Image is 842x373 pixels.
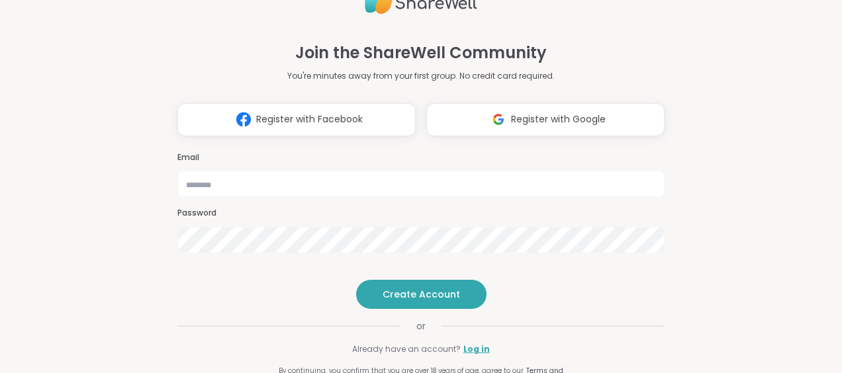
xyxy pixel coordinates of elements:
button: Register with Facebook [177,103,416,136]
h1: Join the ShareWell Community [295,41,547,65]
h3: Password [177,208,665,219]
span: Already have an account? [352,343,461,355]
a: Log in [463,343,490,355]
button: Register with Google [426,103,665,136]
h3: Email [177,152,665,163]
p: You're minutes away from your first group. No credit card required. [287,70,555,82]
button: Create Account [356,280,487,309]
img: ShareWell Logomark [486,107,511,132]
span: Register with Google [511,112,606,126]
img: ShareWell Logomark [231,107,256,132]
span: Create Account [383,288,460,301]
span: Register with Facebook [256,112,363,126]
span: or [400,319,442,333]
